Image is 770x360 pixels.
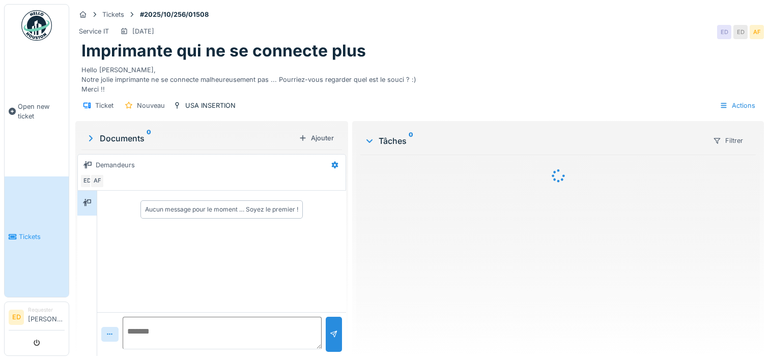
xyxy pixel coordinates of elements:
[19,232,65,242] span: Tickets
[9,306,65,331] a: ED Requester[PERSON_NAME]
[185,101,236,110] div: USA INSERTION
[708,133,748,148] div: Filtrer
[81,61,758,95] div: Hello [PERSON_NAME], Notre jolie imprimante ne se connecte malheureusement pas ... Pourriez-vous ...
[715,98,760,113] div: Actions
[295,131,338,145] div: Ajouter
[147,132,151,144] sup: 0
[717,25,731,39] div: ED
[5,176,69,297] a: Tickets
[5,46,69,176] a: Open new ticket
[79,26,109,36] div: Service IT
[95,101,113,110] div: Ticket
[136,10,213,19] strong: #2025/10/256/01508
[409,135,413,147] sup: 0
[85,132,295,144] div: Documents
[132,26,154,36] div: [DATE]
[21,10,52,41] img: Badge_color-CXgf-gQk.svg
[18,102,65,121] span: Open new ticket
[28,306,65,314] div: Requester
[96,160,135,170] div: Demandeurs
[750,25,764,39] div: AF
[80,174,94,188] div: ED
[733,25,748,39] div: ED
[90,174,104,188] div: AF
[145,205,298,214] div: Aucun message pour le moment … Soyez le premier !
[102,10,124,19] div: Tickets
[9,310,24,325] li: ED
[28,306,65,328] li: [PERSON_NAME]
[364,135,704,147] div: Tâches
[81,41,366,61] h1: Imprimante qui ne se connecte plus
[137,101,165,110] div: Nouveau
